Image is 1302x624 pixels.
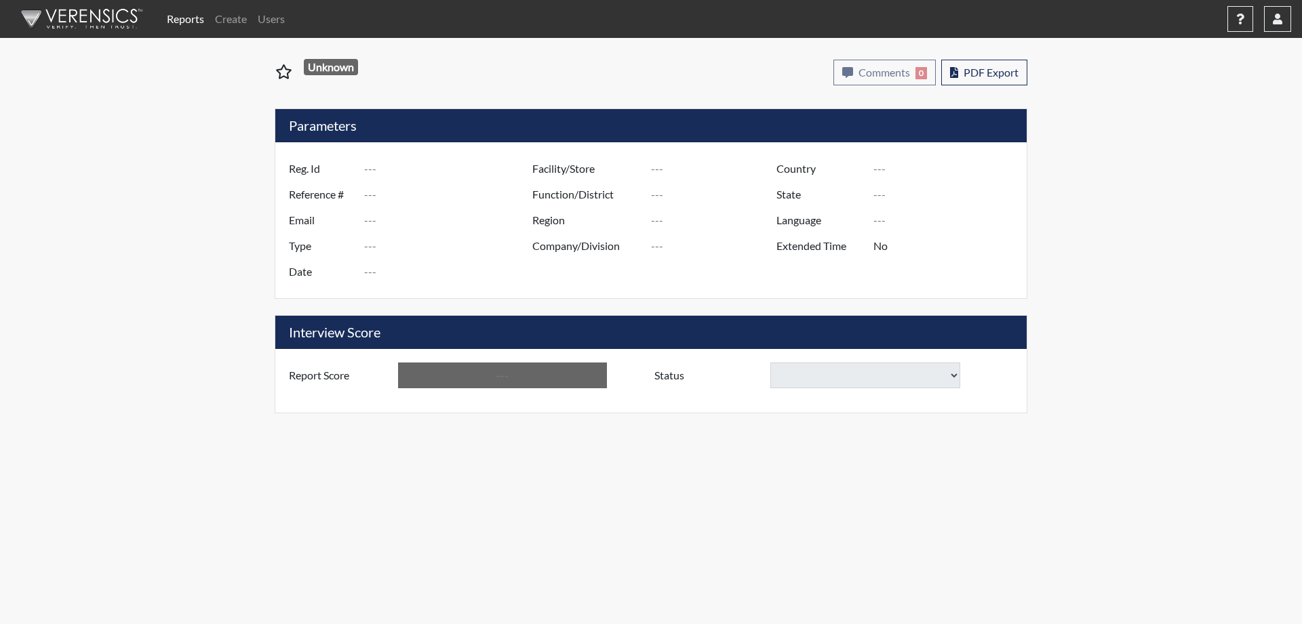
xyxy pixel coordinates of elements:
[252,5,290,33] a: Users
[279,182,364,207] label: Reference #
[275,109,1027,142] h5: Parameters
[766,182,873,207] label: State
[279,259,364,285] label: Date
[522,233,651,259] label: Company/Division
[364,182,536,207] input: ---
[522,182,651,207] label: Function/District
[364,207,536,233] input: ---
[522,207,651,233] label: Region
[833,60,936,85] button: Comments0
[644,362,1023,388] div: Document a decision to hire or decline a candiate
[651,156,780,182] input: ---
[766,207,873,233] label: Language
[651,207,780,233] input: ---
[279,362,398,388] label: Report Score
[279,156,364,182] label: Reg. Id
[279,207,364,233] label: Email
[766,156,873,182] label: Country
[210,5,252,33] a: Create
[915,67,927,79] span: 0
[651,233,780,259] input: ---
[766,233,873,259] label: Extended Time
[522,156,651,182] label: Facility/Store
[364,233,536,259] input: ---
[161,5,210,33] a: Reports
[364,156,536,182] input: ---
[964,66,1019,79] span: PDF Export
[651,182,780,207] input: ---
[859,66,910,79] span: Comments
[941,60,1027,85] button: PDF Export
[873,156,1023,182] input: ---
[275,316,1027,349] h5: Interview Score
[873,182,1023,207] input: ---
[398,362,607,388] input: ---
[644,362,770,388] label: Status
[364,259,536,285] input: ---
[304,59,359,75] span: Unknown
[279,233,364,259] label: Type
[873,233,1023,259] input: ---
[873,207,1023,233] input: ---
